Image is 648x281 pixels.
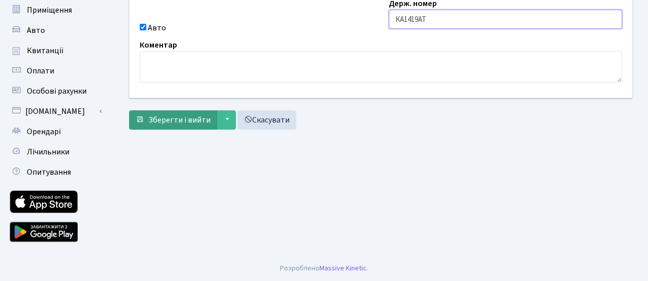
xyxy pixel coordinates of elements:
input: AA0001AA [389,10,623,29]
span: Особові рахунки [27,86,87,97]
span: Приміщення [27,5,72,16]
span: Авто [27,25,45,36]
a: Скасувати [237,110,296,130]
span: Квитанції [27,45,64,56]
label: Авто [148,22,166,34]
a: Лічильники [5,142,106,162]
a: Авто [5,20,106,41]
a: Особові рахунки [5,81,106,101]
span: Оплати [27,65,54,76]
a: Орендарі [5,122,106,142]
div: Розроблено . [280,263,368,274]
a: Оплати [5,61,106,81]
span: Лічильники [27,146,69,157]
a: Опитування [5,162,106,182]
span: Зберегти і вийти [148,114,211,126]
a: Massive Kinetic [319,263,367,273]
span: Опитування [27,167,71,178]
span: Орендарі [27,126,61,137]
a: Квитанції [5,41,106,61]
button: Зберегти і вийти [129,110,217,130]
label: Коментар [140,39,177,51]
a: [DOMAIN_NAME] [5,101,106,122]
